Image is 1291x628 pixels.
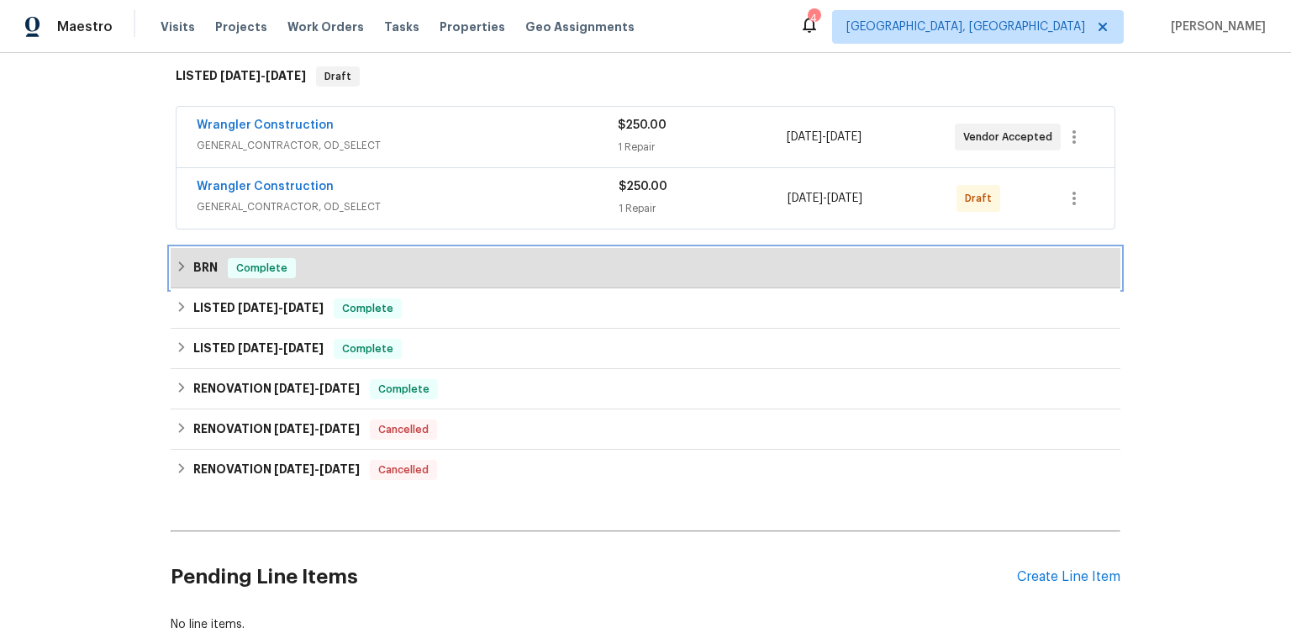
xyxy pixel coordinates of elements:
[619,200,788,217] div: 1 Repair
[287,18,364,35] span: Work Orders
[335,340,400,357] span: Complete
[274,383,314,394] span: [DATE]
[266,70,306,82] span: [DATE]
[193,258,218,278] h6: BRN
[788,190,862,207] span: -
[846,18,1085,35] span: [GEOGRAPHIC_DATA], [GEOGRAPHIC_DATA]
[274,463,360,475] span: -
[193,379,360,399] h6: RENOVATION
[283,302,324,314] span: [DATE]
[193,298,324,319] h6: LISTED
[319,383,360,394] span: [DATE]
[171,369,1120,409] div: RENOVATION [DATE]-[DATE]Complete
[197,181,334,193] a: Wrangler Construction
[274,383,360,394] span: -
[220,70,261,82] span: [DATE]
[215,18,267,35] span: Projects
[193,460,360,480] h6: RENOVATION
[371,421,435,438] span: Cancelled
[440,18,505,35] span: Properties
[238,342,324,354] span: -
[1017,569,1120,585] div: Create Line Item
[826,131,862,143] span: [DATE]
[171,288,1120,329] div: LISTED [DATE]-[DATE]Complete
[335,300,400,317] span: Complete
[619,181,667,193] span: $250.00
[371,381,436,398] span: Complete
[197,137,618,154] span: GENERAL_CONTRACTOR, OD_SELECT
[171,450,1120,490] div: RENOVATION [DATE]-[DATE]Cancelled
[808,10,819,27] div: 4
[193,339,324,359] h6: LISTED
[197,119,334,131] a: Wrangler Construction
[171,248,1120,288] div: BRN Complete
[787,131,822,143] span: [DATE]
[525,18,635,35] span: Geo Assignments
[963,129,1059,145] span: Vendor Accepted
[965,190,999,207] span: Draft
[318,68,358,85] span: Draft
[161,18,195,35] span: Visits
[827,193,862,204] span: [DATE]
[57,18,113,35] span: Maestro
[193,420,360,440] h6: RENOVATION
[618,139,786,156] div: 1 Repair
[1164,18,1266,35] span: [PERSON_NAME]
[274,423,314,435] span: [DATE]
[319,463,360,475] span: [DATE]
[238,342,278,354] span: [DATE]
[618,119,667,131] span: $250.00
[229,260,294,277] span: Complete
[238,302,278,314] span: [DATE]
[384,21,419,33] span: Tasks
[171,50,1120,103] div: LISTED [DATE]-[DATE]Draft
[274,423,360,435] span: -
[197,198,619,215] span: GENERAL_CONTRACTOR, OD_SELECT
[788,193,823,204] span: [DATE]
[238,302,324,314] span: -
[787,129,862,145] span: -
[371,462,435,478] span: Cancelled
[171,409,1120,450] div: RENOVATION [DATE]-[DATE]Cancelled
[319,423,360,435] span: [DATE]
[283,342,324,354] span: [DATE]
[171,329,1120,369] div: LISTED [DATE]-[DATE]Complete
[171,538,1017,616] h2: Pending Line Items
[274,463,314,475] span: [DATE]
[220,70,306,82] span: -
[176,66,306,87] h6: LISTED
